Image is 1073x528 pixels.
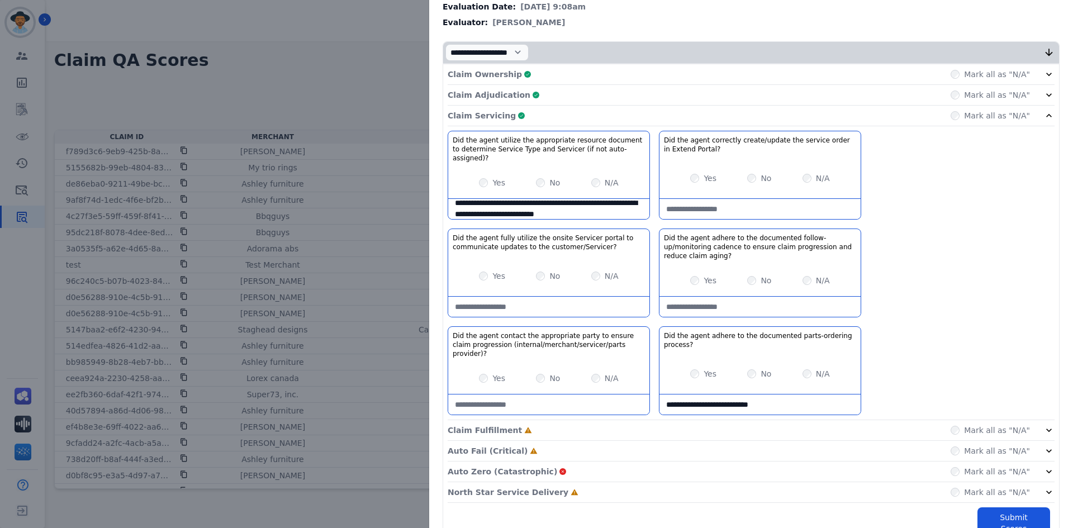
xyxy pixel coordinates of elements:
[453,331,645,358] h3: Did the agent contact the appropriate party to ensure claim progression (internal/merchant/servic...
[816,368,830,379] label: N/A
[448,487,568,498] p: North Star Service Delivery
[664,136,856,154] h3: Did the agent correctly create/update the service order in Extend Portal?
[761,173,771,184] label: No
[448,425,522,436] p: Claim Fulfillment
[549,373,560,384] label: No
[964,110,1030,121] label: Mark all as "N/A"
[704,275,716,286] label: Yes
[964,425,1030,436] label: Mark all as "N/A"
[448,89,530,101] p: Claim Adjudication
[549,177,560,188] label: No
[761,368,771,379] label: No
[520,1,586,12] span: [DATE] 9:08am
[816,275,830,286] label: N/A
[664,234,856,260] h3: Did the agent adhere to the documented follow-up/monitoring cadence to ensure claim progression a...
[448,69,522,80] p: Claim Ownership
[964,487,1030,498] label: Mark all as "N/A"
[549,270,560,282] label: No
[448,110,516,121] p: Claim Servicing
[664,331,856,349] h3: Did the agent adhere to the documented parts-ordering process?
[964,69,1030,80] label: Mark all as "N/A"
[704,368,716,379] label: Yes
[605,270,619,282] label: N/A
[492,17,565,28] span: [PERSON_NAME]
[443,17,1060,28] div: Evaluator:
[492,373,505,384] label: Yes
[453,136,645,163] h3: Did the agent utilize the appropriate resource document to determine Service Type and Servicer (i...
[448,445,528,456] p: Auto Fail (Critical)
[964,445,1030,456] label: Mark all as "N/A"
[605,177,619,188] label: N/A
[704,173,716,184] label: Yes
[443,1,1060,12] div: Evaluation Date:
[448,466,557,477] p: Auto Zero (Catastrophic)
[964,466,1030,477] label: Mark all as "N/A"
[761,275,771,286] label: No
[492,270,505,282] label: Yes
[816,173,830,184] label: N/A
[605,373,619,384] label: N/A
[964,89,1030,101] label: Mark all as "N/A"
[453,234,645,251] h3: Did the agent fully utilize the onsite Servicer portal to communicate updates to the customer/Ser...
[492,177,505,188] label: Yes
